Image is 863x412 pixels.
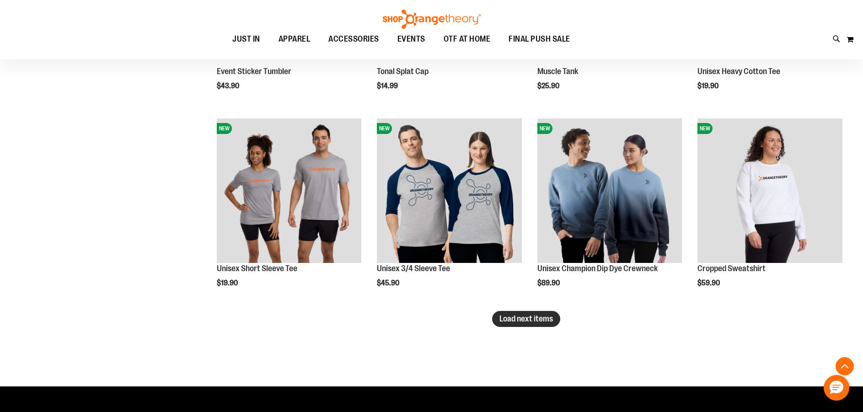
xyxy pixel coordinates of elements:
span: $59.90 [697,279,721,287]
span: APPAREL [279,29,311,49]
span: $43.90 [217,82,241,90]
a: EVENTS [388,29,434,50]
span: $89.90 [537,279,561,287]
a: ACCESSORIES [319,29,388,50]
a: Unisex Short Sleeve Tee [217,264,297,273]
span: Load next items [499,314,553,323]
a: Unisex 3/4 Sleeve Tee [377,264,450,273]
a: JUST IN [223,29,269,49]
button: Hello, have a question? Let’s chat. [824,375,849,401]
div: product [372,114,526,310]
button: Back To Top [836,357,854,375]
span: $25.90 [537,82,561,90]
span: $19.90 [217,279,239,287]
a: Unisex Champion Dip Dye CrewneckNEW [537,118,682,265]
span: $14.99 [377,82,399,90]
a: Cropped Sweatshirt [697,264,766,273]
div: product [212,114,366,310]
a: OTF AT HOME [434,29,500,50]
span: NEW [377,123,392,134]
img: Shop Orangetheory [381,10,482,29]
span: OTF AT HOME [444,29,491,49]
span: JUST IN [232,29,260,49]
a: Muscle Tank [537,67,578,76]
a: Front of 2024 Q3 Balanced Basic Womens Cropped SweatshirtNEW [697,118,842,265]
a: Unisex Champion Dip Dye Crewneck [537,264,658,273]
a: APPAREL [269,29,320,50]
span: NEW [217,123,232,134]
a: Unisex Short Sleeve TeeNEW [217,118,362,265]
div: product [533,114,687,310]
a: Tonal Splat Cap [377,67,429,76]
span: NEW [697,123,713,134]
img: Unisex 3/4 Sleeve Tee [377,118,522,263]
span: EVENTS [397,29,425,49]
span: $45.90 [377,279,401,287]
span: NEW [537,123,552,134]
span: ACCESSORIES [328,29,379,49]
img: Unisex Champion Dip Dye Crewneck [537,118,682,263]
a: FINAL PUSH SALE [499,29,579,50]
img: Unisex Short Sleeve Tee [217,118,362,263]
span: $19.90 [697,82,720,90]
button: Load next items [492,311,560,327]
a: Unisex Heavy Cotton Tee [697,67,780,76]
a: Unisex 3/4 Sleeve TeeNEW [377,118,522,265]
img: Front of 2024 Q3 Balanced Basic Womens Cropped Sweatshirt [697,118,842,263]
span: FINAL PUSH SALE [509,29,570,49]
a: Event Sticker Tumbler [217,67,291,76]
div: product [693,114,847,310]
